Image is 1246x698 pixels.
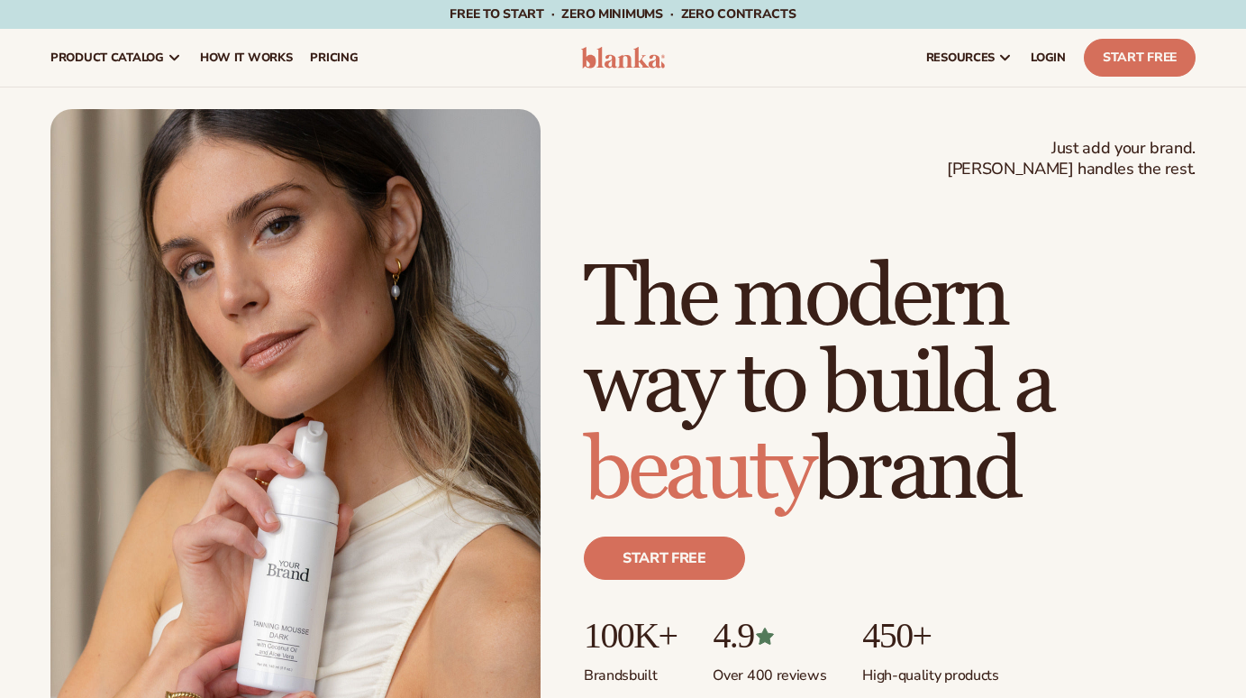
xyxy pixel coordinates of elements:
p: 450+ [862,616,998,656]
a: LOGIN [1022,29,1075,87]
a: product catalog [41,29,191,87]
a: Start Free [1084,39,1196,77]
a: resources [917,29,1022,87]
img: logo [581,47,666,69]
span: Free to start · ZERO minimums · ZERO contracts [450,5,796,23]
p: High-quality products [862,656,998,685]
span: LOGIN [1031,51,1066,65]
span: Just add your brand. [PERSON_NAME] handles the rest. [947,138,1196,180]
h1: The modern way to build a brand [584,255,1196,515]
span: How It Works [200,51,293,65]
span: beauty [584,418,813,524]
p: Over 400 reviews [713,656,826,685]
a: pricing [301,29,367,87]
span: resources [926,51,995,65]
span: pricing [310,51,358,65]
a: How It Works [191,29,302,87]
span: product catalog [50,51,164,65]
p: Brands built [584,656,677,685]
p: 100K+ [584,616,677,656]
a: Start free [584,537,745,580]
p: 4.9 [713,616,826,656]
